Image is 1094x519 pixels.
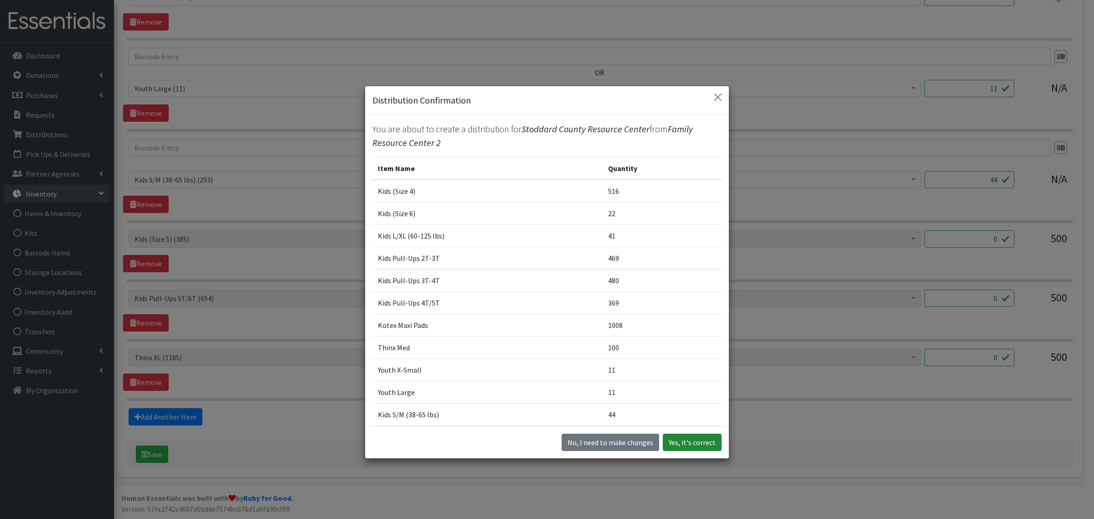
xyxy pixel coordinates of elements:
th: Item Name [372,157,603,180]
td: Kids (Size 6) [372,202,603,224]
button: Yes, it's correct [663,434,722,451]
td: Youth Large [372,381,603,403]
td: 22 [603,202,722,224]
button: No I need to make changes [562,434,659,451]
td: 100 [603,336,722,358]
td: Kids Pull-Ups 4T/5T [372,291,603,314]
td: 11 [603,358,722,381]
td: Kids (Size 4) [372,180,603,202]
td: Youth X-Small [372,358,603,381]
h5: Distribution Confirmation [372,93,471,107]
th: Quantity [603,157,722,180]
td: 11 [603,381,722,403]
td: 480 [603,269,722,291]
td: Kids S/M (38-65 lbs) [372,403,603,426]
p: You are about to create a distribution for from [372,122,722,150]
td: 1008 [603,314,722,336]
td: Kids Pull-Ups 2T-3T [372,247,603,269]
td: 369 [603,291,722,314]
td: 516 [603,180,722,202]
td: 44 [603,403,722,426]
span: Family Resource Center 2 [372,123,693,148]
td: 41 [603,224,722,247]
td: Thinx Med [372,336,603,358]
td: 469 [603,247,722,269]
button: Close [711,90,725,104]
td: Kids L/XL (60-125 lbs) [372,224,603,247]
span: Stoddard County Resource Center [521,123,650,135]
td: Kids Pull-Ups 3T-4T [372,269,603,291]
td: Kotex Maxi Pads [372,314,603,336]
